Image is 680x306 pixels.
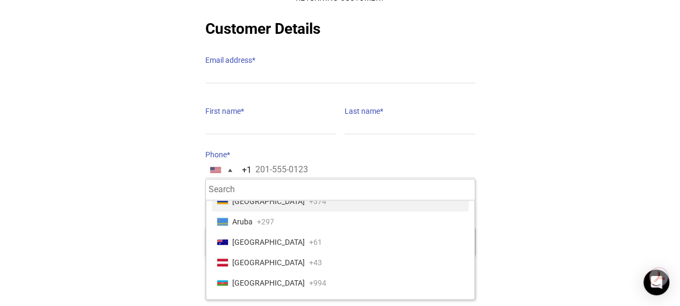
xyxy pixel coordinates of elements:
[309,235,322,250] span: +61
[242,162,252,179] div: +1
[205,104,336,119] label: First name
[309,255,322,270] span: +43
[232,255,305,270] span: [GEOGRAPHIC_DATA]
[232,235,305,250] span: [GEOGRAPHIC_DATA]
[205,147,475,162] label: Phone
[309,194,326,209] span: +374
[257,214,274,229] span: +297
[206,163,252,177] button: Selected country
[309,275,326,290] span: +994
[205,18,475,40] h2: Customer Details
[206,200,475,300] ul: List of countries
[232,275,305,290] span: [GEOGRAPHIC_DATA]
[205,162,475,178] input: 201-555-0123
[205,53,475,68] label: Email address
[345,104,475,119] label: Last name
[232,214,253,229] span: Aruba
[206,179,475,200] input: Search
[232,194,305,209] span: [GEOGRAPHIC_DATA]
[643,269,669,295] div: Open Intercom Messenger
